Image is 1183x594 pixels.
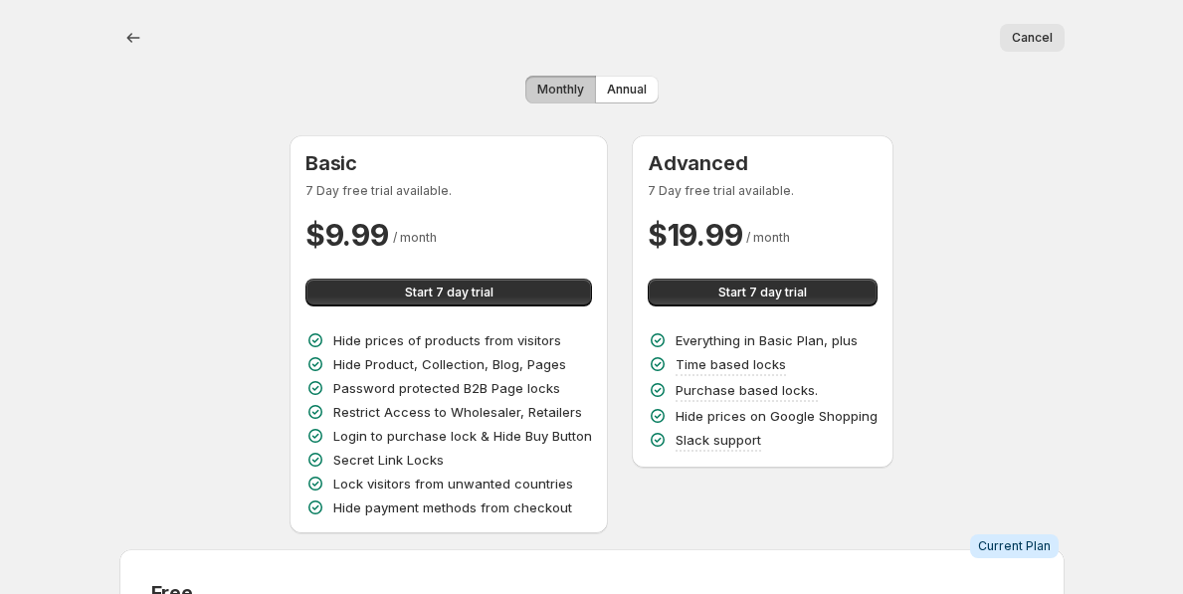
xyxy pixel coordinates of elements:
[978,538,1051,554] span: Current Plan
[1012,30,1053,46] span: Cancel
[746,230,790,245] span: / month
[119,24,147,52] button: Back
[648,151,878,175] h3: Advanced
[1000,24,1065,52] button: Cancel
[305,279,592,306] button: Start 7 day trial
[607,82,647,98] span: Annual
[595,76,659,103] button: Annual
[305,151,592,175] h3: Basic
[305,183,592,199] p: 7 Day free trial available.
[333,378,560,398] p: Password protected B2B Page locks
[676,354,786,374] p: Time based locks
[333,474,573,494] p: Lock visitors from unwanted countries
[648,279,878,306] button: Start 7 day trial
[305,215,389,255] h2: $ 9.99
[333,330,561,350] p: Hide prices of products from visitors
[393,230,437,245] span: / month
[648,183,878,199] p: 7 Day free trial available.
[676,330,858,350] p: Everything in Basic Plan, plus
[676,430,761,450] p: Slack support
[676,380,818,400] p: Purchase based locks.
[676,406,878,426] p: Hide prices on Google Shopping
[333,497,572,517] p: Hide payment methods from checkout
[537,82,584,98] span: Monthly
[333,426,592,446] p: Login to purchase lock & Hide Buy Button
[333,450,444,470] p: Secret Link Locks
[718,285,807,300] span: Start 7 day trial
[405,285,493,300] span: Start 7 day trial
[648,215,742,255] h2: $ 19.99
[525,76,596,103] button: Monthly
[333,402,582,422] p: Restrict Access to Wholesaler, Retailers
[333,354,566,374] p: Hide Product, Collection, Blog, Pages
